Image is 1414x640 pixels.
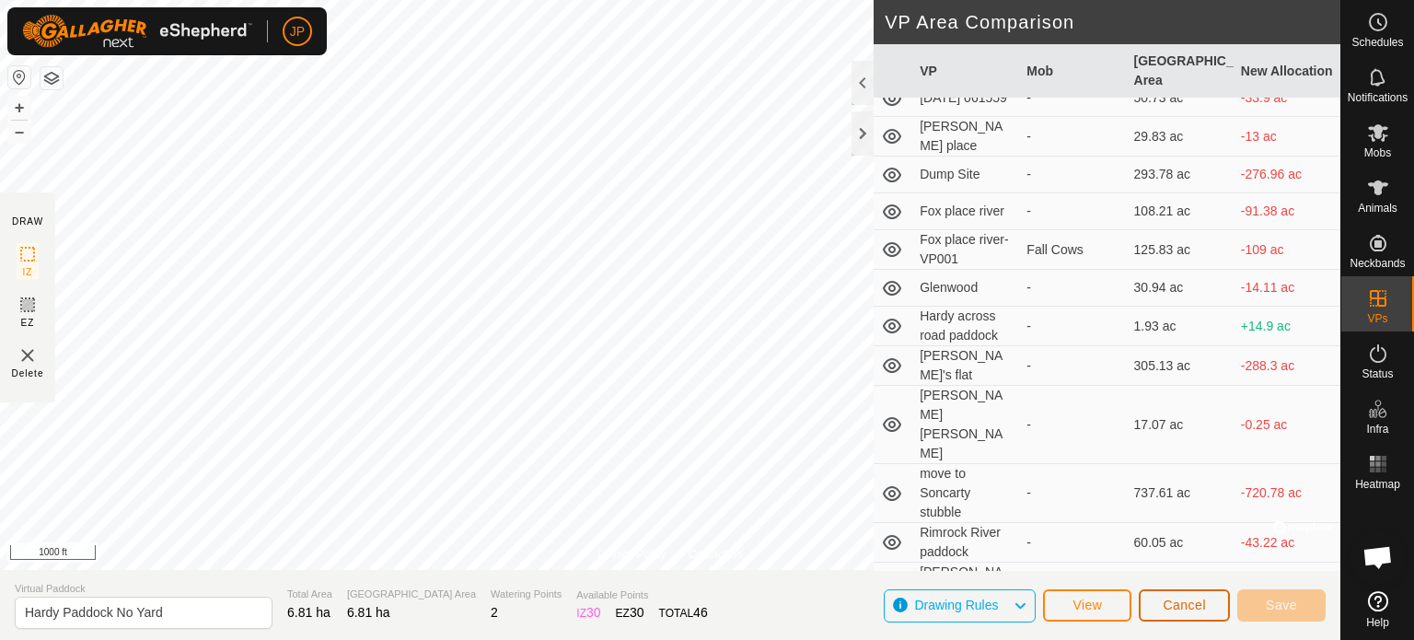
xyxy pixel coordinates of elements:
[1026,356,1118,376] div: -
[912,230,1019,270] td: Fox place river-VP001
[1234,464,1340,523] td: -720.78 ac
[1026,317,1118,336] div: -
[912,346,1019,386] td: [PERSON_NAME]'s flat
[1127,464,1234,523] td: 737.61 ac
[17,344,39,367] img: VP
[1163,598,1206,612] span: Cancel
[597,546,666,563] a: Privacy Policy
[912,563,1019,602] td: [PERSON_NAME] River
[693,605,708,620] span: 46
[8,97,30,119] button: +
[1367,313,1387,324] span: VPs
[1358,203,1397,214] span: Animals
[1072,598,1102,612] span: View
[912,270,1019,307] td: Glenwood
[21,316,35,330] span: EZ
[1026,533,1118,553] div: -
[1266,598,1297,612] span: Save
[885,11,1340,33] h2: VP Area Comparison
[491,605,498,620] span: 2
[1350,529,1406,585] div: Open chat
[1026,278,1118,297] div: -
[491,587,562,602] span: Watering Points
[287,587,332,602] span: Total Area
[1019,44,1126,99] th: Mob
[1127,270,1234,307] td: 30.94 ac
[1026,483,1118,503] div: -
[1139,589,1230,622] button: Cancel
[1341,584,1414,635] a: Help
[912,80,1019,117] td: [DATE] 061559
[912,157,1019,193] td: Dump Site
[1127,523,1234,563] td: 60.05 ac
[912,523,1019,563] td: Rimrock River paddock
[1350,258,1405,269] span: Neckbands
[22,15,252,48] img: Gallagher Logo
[912,44,1019,99] th: VP
[1127,563,1234,602] td: 28.19 ac
[1364,147,1391,158] span: Mobs
[1127,80,1234,117] td: 50.73 ac
[1127,117,1234,157] td: 29.83 ac
[912,464,1019,523] td: move to Soncarty stubble
[630,605,644,620] span: 30
[1234,270,1340,307] td: -14.11 ac
[347,605,390,620] span: 6.81 ha
[1026,127,1118,146] div: -
[1127,346,1234,386] td: 305.13 ac
[1127,307,1234,346] td: 1.93 ac
[912,117,1019,157] td: [PERSON_NAME] place
[1127,193,1234,230] td: 108.21 ac
[659,603,708,623] div: TOTAL
[1127,157,1234,193] td: 293.78 ac
[23,265,33,279] span: IZ
[290,22,305,41] span: JP
[1234,386,1340,464] td: -0.25 ac
[1234,117,1340,157] td: -13 ac
[616,603,644,623] div: EZ
[1234,230,1340,270] td: -109 ac
[1127,44,1234,99] th: [GEOGRAPHIC_DATA] Area
[689,546,743,563] a: Contact Us
[912,307,1019,346] td: Hardy across road paddock
[1234,157,1340,193] td: -276.96 ac
[287,605,330,620] span: 6.81 ha
[12,215,43,228] div: DRAW
[912,386,1019,464] td: [PERSON_NAME] [PERSON_NAME]
[1043,589,1131,622] button: View
[1026,240,1118,260] div: Fall Cows
[1026,88,1118,108] div: -
[347,587,476,602] span: [GEOGRAPHIC_DATA] Area
[1366,424,1388,435] span: Infra
[1127,230,1234,270] td: 125.83 ac
[586,605,601,620] span: 30
[1362,368,1393,379] span: Status
[576,603,600,623] div: IZ
[1234,193,1340,230] td: -91.38 ac
[1234,44,1340,99] th: New Allocation
[1355,479,1400,490] span: Heatmap
[1026,202,1118,221] div: -
[1234,307,1340,346] td: +14.9 ac
[15,581,272,597] span: Virtual Paddock
[1234,346,1340,386] td: -288.3 ac
[1026,415,1118,435] div: -
[1351,37,1403,48] span: Schedules
[1234,523,1340,563] td: -43.22 ac
[1234,563,1340,602] td: -11.37 ac
[1127,386,1234,464] td: 17.07 ac
[12,367,44,380] span: Delete
[1348,92,1408,103] span: Notifications
[8,121,30,143] button: –
[1026,165,1118,184] div: -
[1237,589,1326,622] button: Save
[576,588,707,603] span: Available Points
[8,66,30,88] button: Reset Map
[41,67,63,89] button: Map Layers
[912,193,1019,230] td: Fox place river
[914,598,998,612] span: Drawing Rules
[1366,617,1389,628] span: Help
[1234,80,1340,117] td: -33.9 ac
